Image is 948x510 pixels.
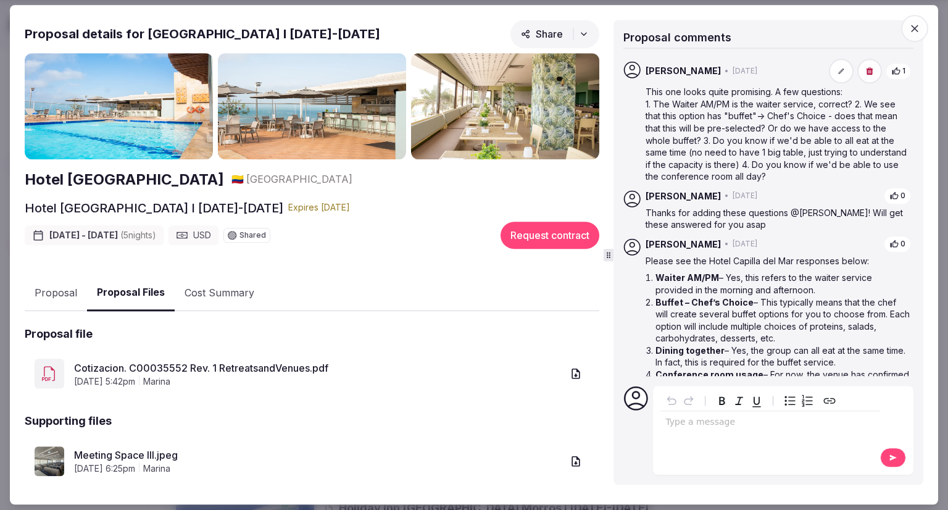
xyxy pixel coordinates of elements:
[35,446,64,476] img: Meeting Space III.jpeg
[900,239,905,249] span: 0
[781,393,816,410] div: toggle group
[886,63,911,80] button: 1
[623,31,731,44] span: Proposal comments
[25,25,380,43] h2: Proposal details for [GEOGRAPHIC_DATA] I [DATE]-[DATE]
[25,53,213,159] img: Gallery photo 1
[646,238,721,251] span: [PERSON_NAME]
[884,188,911,204] button: 0
[646,255,911,267] p: Please see the Hotel Capilla del Mar responses below:
[799,393,816,410] button: Numbered list
[246,173,352,186] span: [GEOGRAPHIC_DATA]
[168,226,218,246] div: USD
[655,296,911,345] li: – This typically means that the chef will create several buffet options for you to choose from. E...
[510,20,599,48] button: Share
[646,207,911,231] p: Thanks for adding these questions @[PERSON_NAME]! Will get these answered for you asap
[884,236,911,253] button: 0
[646,65,721,78] span: [PERSON_NAME]
[748,393,765,410] button: Underline
[733,191,757,201] span: [DATE]
[733,239,757,249] span: [DATE]
[25,169,224,190] a: Hotel [GEOGRAPHIC_DATA]
[74,375,135,388] span: [DATE] 5:42pm
[175,275,264,311] button: Cost Summary
[25,327,93,342] h2: Proposal file
[25,275,87,311] button: Proposal
[725,191,729,201] span: •
[143,375,170,388] span: marina
[655,272,911,296] li: – Yes, this refers to the waiter service provided in the morning and afternoon.
[521,28,563,40] span: Share
[231,173,244,186] button: 🇨🇴
[25,200,283,217] h2: Hotel [GEOGRAPHIC_DATA] I [DATE]-[DATE]
[87,275,175,312] button: Proposal Files
[411,53,599,159] img: Gallery photo 3
[733,66,757,77] span: [DATE]
[655,369,911,417] li: – For now, the venue has confirmed that the room can be used until 8:00 PM. If you would like to ...
[902,66,905,77] span: 1
[25,414,112,429] h2: Supporting files
[731,393,748,410] button: Italic
[660,412,880,437] div: editable markdown
[74,462,135,475] span: [DATE] 6:25pm
[646,86,911,98] p: This one looks quite promising. A few questions:
[900,191,905,201] span: 0
[725,239,729,249] span: •
[655,345,725,356] strong: Dining together
[655,369,763,380] strong: Conference room usage
[713,393,731,410] button: Bold
[725,66,729,77] span: •
[655,297,754,307] strong: Buffet – Chef’s Choice
[143,462,170,475] span: marina
[288,202,350,214] div: Expire s [DATE]
[120,230,156,241] span: ( 5 night s )
[655,345,911,369] li: – Yes, the group can all eat at the same time. In fact, this is required for the buffet service.
[218,53,406,159] img: Gallery photo 2
[821,393,838,410] button: Create link
[501,222,599,249] button: Request contract
[74,448,562,462] a: Meeting Space III.jpeg
[74,361,562,375] a: Cotizacion. C00035552 Rev. 1 RetreatsandVenues.pdf
[655,273,719,283] strong: Waiter AM/PM
[781,393,799,410] button: Bulleted list
[239,232,266,240] span: Shared
[646,98,911,183] p: 1. The Waiter AM/PM is the waiter service, correct? 2. We see that this option has "buffet"-> Che...
[49,230,156,242] span: [DATE] - [DATE]
[646,190,721,203] span: [PERSON_NAME]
